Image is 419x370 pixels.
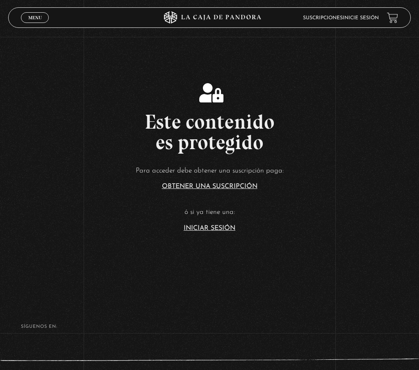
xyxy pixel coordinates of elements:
a: View your shopping cart [387,12,398,23]
a: Obtener una suscripción [162,183,257,190]
h4: SÍguenos en: [21,325,398,329]
a: Inicie sesión [343,16,379,20]
a: Suscripciones [303,16,343,20]
a: Iniciar Sesión [184,225,235,232]
span: Menu [28,15,42,20]
span: Cerrar [25,22,45,28]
